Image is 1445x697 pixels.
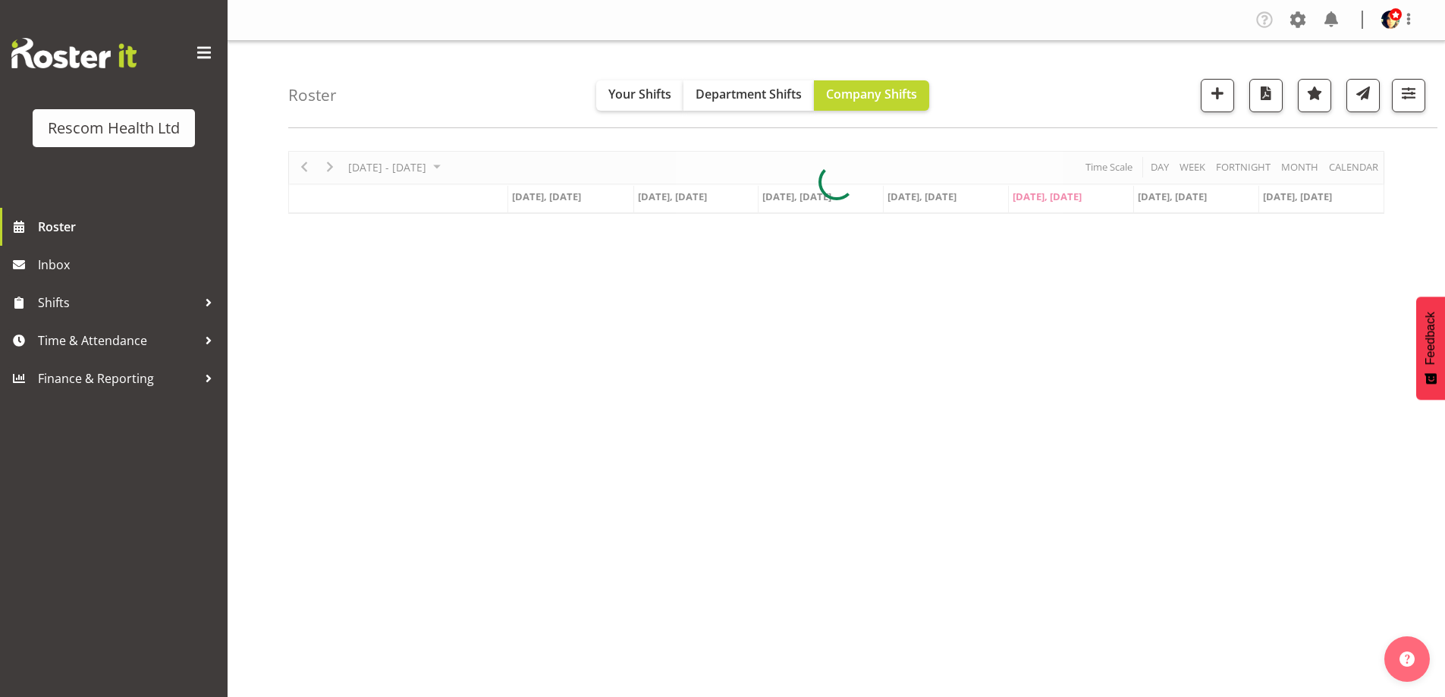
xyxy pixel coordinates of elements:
[11,38,137,68] img: Rosterit website logo
[608,86,671,102] span: Your Shifts
[814,80,929,111] button: Company Shifts
[1424,312,1437,365] span: Feedback
[38,215,220,238] span: Roster
[683,80,814,111] button: Department Shifts
[1399,651,1415,667] img: help-xxl-2.png
[38,329,197,352] span: Time & Attendance
[596,80,683,111] button: Your Shifts
[1392,79,1425,112] button: Filter Shifts
[38,291,197,314] span: Shifts
[696,86,802,102] span: Department Shifts
[38,253,220,276] span: Inbox
[1416,297,1445,400] button: Feedback - Show survey
[1346,79,1380,112] button: Send a list of all shifts for the selected filtered period to all rostered employees.
[1201,79,1234,112] button: Add a new shift
[38,367,197,390] span: Finance & Reporting
[1298,79,1331,112] button: Highlight an important date within the roster.
[1381,11,1399,29] img: lisa-averill4ed0ba207759471a3c7c9c0bc18f64d8.png
[1249,79,1283,112] button: Download a PDF of the roster according to the set date range.
[288,86,337,104] h4: Roster
[48,117,180,140] div: Rescom Health Ltd
[826,86,917,102] span: Company Shifts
